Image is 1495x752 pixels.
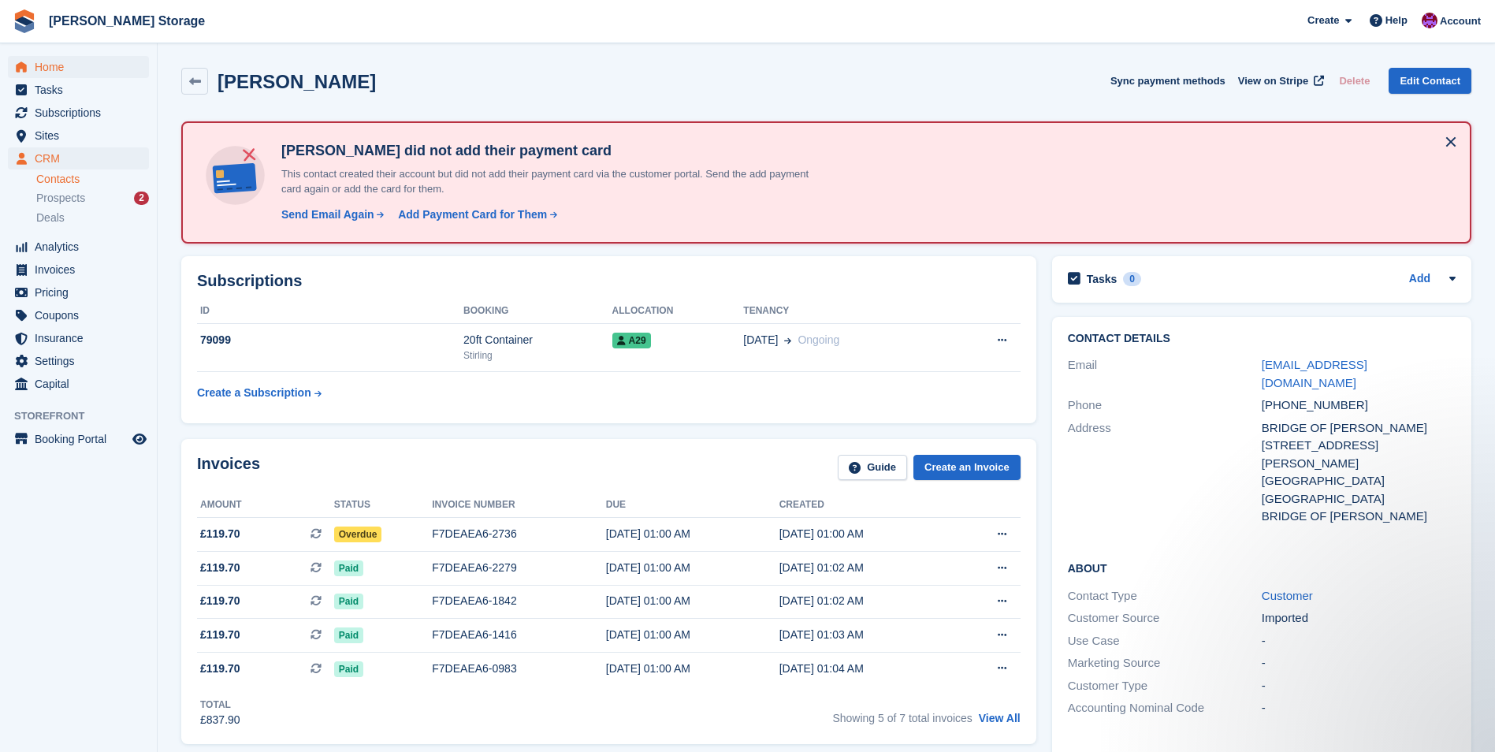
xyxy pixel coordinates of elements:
[13,9,36,33] img: stora-icon-8386f47178a22dfd0bd8f6a31ec36ba5ce8667c1dd55bd0f319d3a0aa187defe.svg
[612,333,651,348] span: A29
[275,142,827,160] h4: [PERSON_NAME] did not add their payment card
[35,373,129,395] span: Capital
[200,526,240,542] span: £119.70
[8,125,149,147] a: menu
[432,560,606,576] div: F7DEAEA6-2279
[463,332,612,348] div: 20ft Container
[334,560,363,576] span: Paid
[35,56,129,78] span: Home
[35,259,129,281] span: Invoices
[779,526,953,542] div: [DATE] 01:00 AM
[36,210,149,226] a: Deals
[1262,699,1456,717] div: -
[612,299,744,324] th: Allocation
[197,378,322,408] a: Create a Subscription
[134,192,149,205] div: 2
[1262,632,1456,650] div: -
[334,493,433,518] th: Status
[1262,358,1367,389] a: [EMAIL_ADDRESS][DOMAIN_NAME]
[743,332,778,348] span: [DATE]
[1068,396,1262,415] div: Phone
[14,408,157,424] span: Storefront
[200,661,240,677] span: £119.70
[218,71,376,92] h2: [PERSON_NAME]
[334,594,363,609] span: Paid
[35,236,129,258] span: Analytics
[832,712,972,724] span: Showing 5 of 7 total invoices
[36,210,65,225] span: Deals
[130,430,149,449] a: Preview store
[1238,73,1308,89] span: View on Stripe
[1068,632,1262,650] div: Use Case
[35,281,129,303] span: Pricing
[1262,508,1456,526] div: BRIDGE OF [PERSON_NAME]
[8,327,149,349] a: menu
[1068,587,1262,605] div: Contact Type
[779,661,953,677] div: [DATE] 01:04 AM
[1262,589,1313,602] a: Customer
[1262,677,1456,695] div: -
[1110,68,1225,94] button: Sync payment methods
[36,191,85,206] span: Prospects
[743,299,950,324] th: Tenancy
[432,661,606,677] div: F7DEAEA6-0983
[200,698,240,712] div: Total
[8,79,149,101] a: menu
[275,166,827,197] p: This contact created their account but did not add their payment card via the customer portal. Se...
[1068,560,1456,575] h2: About
[197,332,463,348] div: 79099
[8,56,149,78] a: menu
[1307,13,1339,28] span: Create
[1068,419,1262,526] div: Address
[1333,68,1376,94] button: Delete
[35,79,129,101] span: Tasks
[606,493,779,518] th: Due
[779,493,953,518] th: Created
[432,593,606,609] div: F7DEAEA6-1842
[1262,419,1456,437] div: BRIDGE OF [PERSON_NAME]
[334,627,363,643] span: Paid
[779,627,953,643] div: [DATE] 01:03 AM
[197,385,311,401] div: Create a Subscription
[606,560,779,576] div: [DATE] 01:00 AM
[43,8,211,34] a: [PERSON_NAME] Storage
[1068,677,1262,695] div: Customer Type
[779,560,953,576] div: [DATE] 01:02 AM
[35,327,129,349] span: Insurance
[200,712,240,728] div: £837.90
[398,207,547,223] div: Add Payment Card for Them
[392,207,559,223] a: Add Payment Card for Them
[8,281,149,303] a: menu
[1422,13,1437,28] img: Audra Whitelaw
[197,272,1021,290] h2: Subscriptions
[202,142,269,209] img: no-card-linked-e7822e413c904bf8b177c4d89f31251c4716f9871600ec3ca5bfc59e148c83f4.svg
[1232,68,1327,94] a: View on Stripe
[1068,333,1456,345] h2: Contact Details
[8,147,149,169] a: menu
[8,428,149,450] a: menu
[36,190,149,207] a: Prospects 2
[8,350,149,372] a: menu
[913,455,1021,481] a: Create an Invoice
[463,348,612,363] div: Stirling
[281,207,374,223] div: Send Email Again
[36,172,149,187] a: Contacts
[1068,654,1262,672] div: Marketing Source
[779,593,953,609] div: [DATE] 01:02 AM
[334,527,382,542] span: Overdue
[8,373,149,395] a: menu
[1123,272,1141,286] div: 0
[8,102,149,124] a: menu
[1068,356,1262,392] div: Email
[1068,609,1262,627] div: Customer Source
[35,125,129,147] span: Sites
[1262,490,1456,508] div: [GEOGRAPHIC_DATA]
[432,493,606,518] th: Invoice number
[1262,396,1456,415] div: [PHONE_NUMBER]
[1262,437,1456,472] div: [STREET_ADDRESS][PERSON_NAME]
[35,304,129,326] span: Coupons
[197,493,334,518] th: Amount
[432,627,606,643] div: F7DEAEA6-1416
[1389,68,1471,94] a: Edit Contact
[35,350,129,372] span: Settings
